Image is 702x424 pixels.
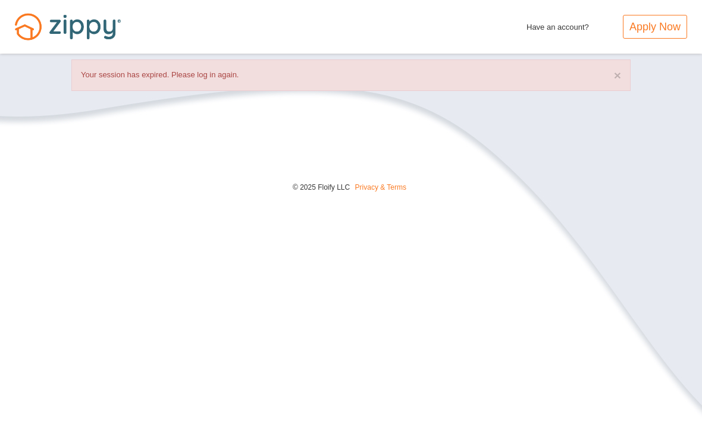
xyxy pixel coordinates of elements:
[614,69,621,81] button: ×
[293,183,350,191] span: © 2025 Floify LLC
[71,59,631,91] div: Your session has expired. Please log in again.
[355,183,406,191] a: Privacy & Terms
[623,15,687,39] a: Apply Now
[526,15,589,34] span: Have an account?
